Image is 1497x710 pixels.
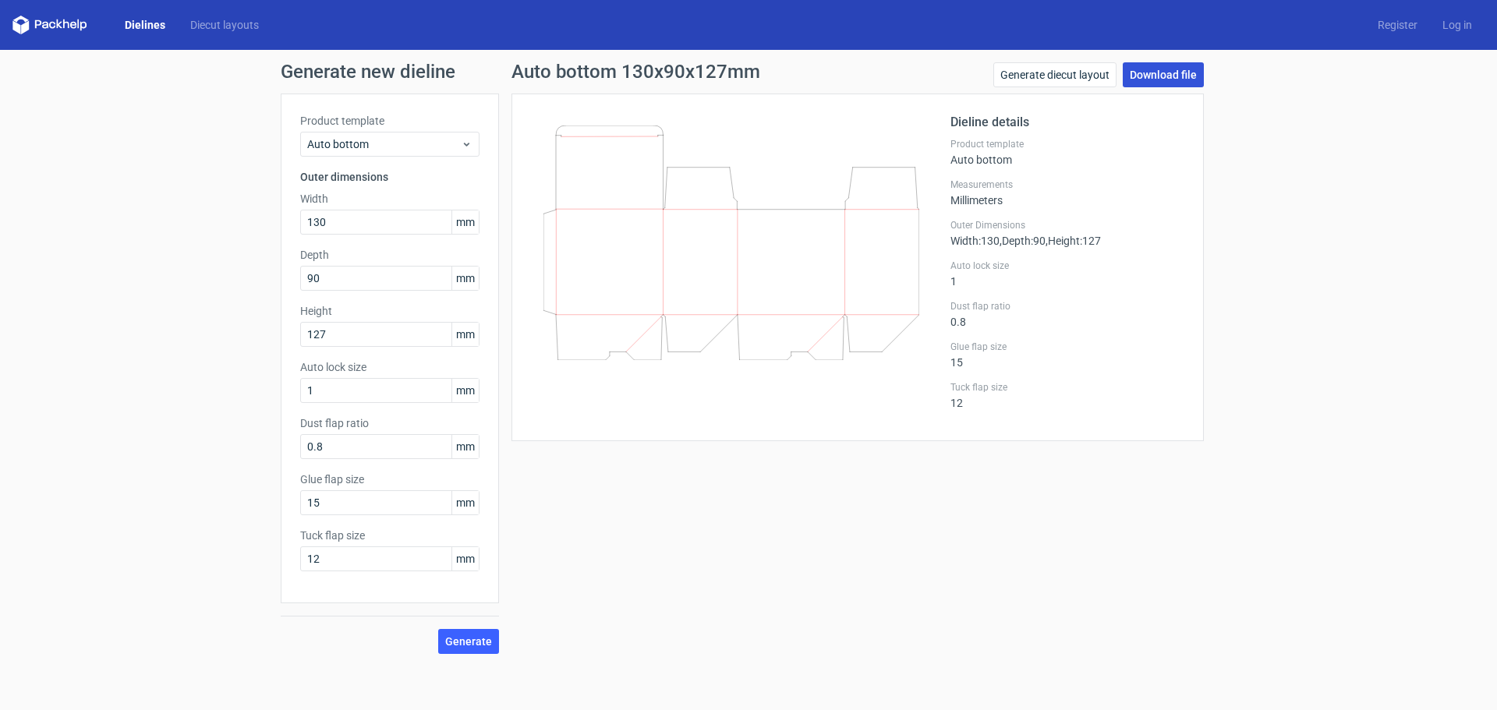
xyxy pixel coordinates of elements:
[307,136,461,152] span: Auto bottom
[300,247,480,263] label: Depth
[950,300,1184,328] div: 0.8
[300,472,480,487] label: Glue flap size
[300,359,480,375] label: Auto lock size
[950,219,1184,231] label: Outer Dimensions
[451,210,479,234] span: mm
[178,17,271,33] a: Diecut layouts
[451,267,479,290] span: mm
[451,547,479,570] span: mm
[950,178,1184,191] label: Measurements
[950,178,1184,207] div: Millimeters
[1046,235,1101,247] span: , Height : 127
[993,62,1117,87] a: Generate diecut layout
[950,381,1184,409] div: 12
[950,235,1000,247] span: Width : 130
[950,113,1184,132] h2: Dieline details
[1365,17,1430,33] a: Register
[950,260,1184,288] div: 1
[438,629,499,654] button: Generate
[300,528,480,543] label: Tuck flap size
[950,260,1184,272] label: Auto lock size
[300,303,480,319] label: Height
[950,300,1184,313] label: Dust flap ratio
[950,138,1184,166] div: Auto bottom
[511,62,760,81] h1: Auto bottom 130x90x127mm
[1430,17,1485,33] a: Log in
[1000,235,1046,247] span: , Depth : 90
[112,17,178,33] a: Dielines
[451,491,479,514] span: mm
[451,435,479,458] span: mm
[281,62,1216,81] h1: Generate new dieline
[1123,62,1204,87] a: Download file
[300,113,480,129] label: Product template
[451,379,479,402] span: mm
[300,415,480,431] label: Dust flap ratio
[950,341,1184,369] div: 15
[300,169,480,185] h3: Outer dimensions
[445,636,492,647] span: Generate
[950,381,1184,394] label: Tuck flap size
[451,323,479,346] span: mm
[950,341,1184,353] label: Glue flap size
[300,191,480,207] label: Width
[950,138,1184,150] label: Product template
